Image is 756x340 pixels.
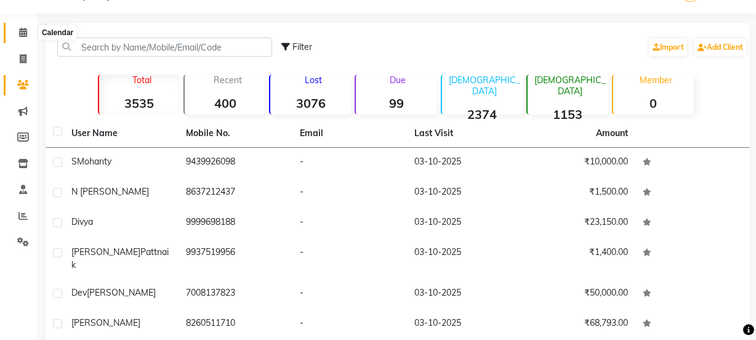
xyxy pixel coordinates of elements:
td: ₹23,150.00 [521,208,636,238]
p: [DEMOGRAPHIC_DATA] [447,75,523,97]
strong: 3076 [270,95,351,111]
td: ₹50,000.00 [521,279,636,309]
span: Divya [71,216,93,227]
td: 03-10-2025 [407,238,521,279]
th: Last Visit [407,119,521,148]
td: 7008137823 [179,279,293,309]
span: [PERSON_NAME] [87,287,156,298]
span: Dev [71,287,87,298]
strong: 2374 [442,107,523,122]
strong: 3535 [99,95,180,111]
td: - [292,279,407,309]
td: 03-10-2025 [407,178,521,208]
td: - [292,178,407,208]
p: Total [104,75,180,86]
th: User Name [64,119,179,148]
td: 03-10-2025 [407,148,521,178]
td: 8637212437 [179,178,293,208]
div: Calendar [39,26,76,41]
span: [PERSON_NAME] [71,317,140,328]
td: 03-10-2025 [407,279,521,309]
strong: 99 [356,95,436,111]
th: Email [292,119,407,148]
td: 03-10-2025 [407,208,521,238]
td: 9937519956 [179,238,293,279]
td: - [292,309,407,339]
td: ₹1,500.00 [521,178,636,208]
td: - [292,208,407,238]
td: 9999698188 [179,208,293,238]
span: N [PERSON_NAME] [71,186,149,197]
p: [DEMOGRAPHIC_DATA] [533,75,608,97]
td: 03-10-2025 [407,309,521,339]
td: - [292,238,407,279]
strong: 400 [185,95,265,111]
td: ₹10,000.00 [521,148,636,178]
td: - [292,148,407,178]
th: Mobile No. [179,119,293,148]
td: ₹68,793.00 [521,309,636,339]
span: S [71,156,77,167]
a: Import [649,39,687,56]
th: Amount [589,119,635,147]
span: [PERSON_NAME] [71,246,140,257]
td: 8260511710 [179,309,293,339]
span: Mohanty [77,156,111,167]
td: 9439926098 [179,148,293,178]
a: Add Client [694,39,746,56]
td: ₹1,400.00 [521,238,636,279]
strong: 1153 [528,107,608,122]
p: Recent [190,75,265,86]
p: Lost [275,75,351,86]
p: Due [358,75,436,86]
p: Member [618,75,694,86]
input: Search by Name/Mobile/Email/Code [57,38,272,57]
strong: 0 [613,95,694,111]
span: Filter [292,41,312,52]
